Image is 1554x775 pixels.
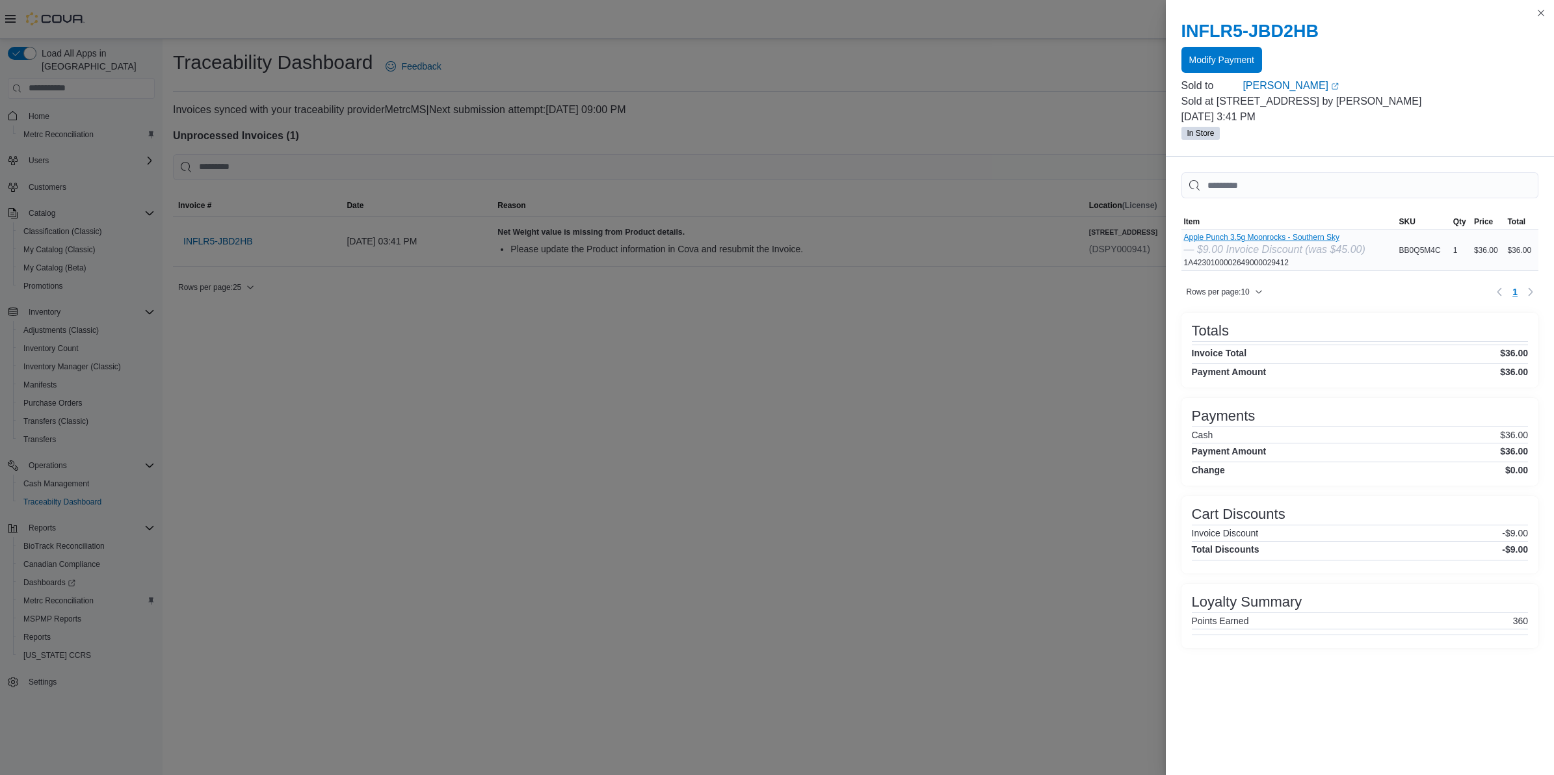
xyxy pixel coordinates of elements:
[1189,53,1254,66] span: Modify Payment
[1399,245,1441,256] span: BB0Q5M4C
[1523,284,1538,300] button: Next page
[1181,78,1241,94] div: Sold to
[1451,214,1471,230] button: Qty
[1331,83,1339,90] svg: External link
[1192,367,1267,377] h4: Payment Amount
[1471,214,1505,230] button: Price
[1192,594,1302,610] h3: Loyalty Summary
[1187,127,1215,139] span: In Store
[1181,127,1220,140] span: In Store
[1181,21,1539,42] h2: INFLR5-JBD2HB
[1492,282,1538,302] nav: Pagination for table: MemoryTable from EuiInMemoryTable
[1187,287,1250,297] span: Rows per page : 10
[1505,214,1538,230] button: Total
[1192,544,1259,555] h4: Total Discounts
[1192,528,1259,538] h6: Invoice Discount
[1500,348,1528,358] h4: $36.00
[1192,348,1247,358] h4: Invoice Total
[1492,284,1507,300] button: Previous page
[1192,323,1229,339] h3: Totals
[1184,233,1365,242] button: Apple Punch 3.5g Moonrocks - Southern Sky
[1399,217,1416,227] span: SKU
[1507,282,1523,302] ul: Pagination for table: MemoryTable from EuiInMemoryTable
[1181,109,1539,125] p: [DATE] 3:41 PM
[1505,243,1538,258] div: $36.00
[1502,528,1528,538] p: -$9.00
[1451,243,1471,258] div: 1
[1474,217,1493,227] span: Price
[1397,214,1451,230] button: SKU
[1500,430,1528,440] p: $36.00
[1502,544,1528,555] h4: -$9.00
[1184,233,1365,268] div: 1A4230100002649000029412
[1471,243,1505,258] div: $36.00
[1192,506,1285,522] h3: Cart Discounts
[1192,430,1213,440] h6: Cash
[1192,616,1249,626] h6: Points Earned
[1181,214,1397,230] button: Item
[1184,242,1365,257] div: — $9.00 Invoice Discount (was $45.00)
[1512,285,1518,298] span: 1
[1192,465,1225,475] h4: Change
[1507,282,1523,302] button: Page 1 of 1
[1181,94,1539,109] p: Sold at [STREET_ADDRESS] by [PERSON_NAME]
[1453,217,1466,227] span: Qty
[1181,172,1539,198] input: This is a search bar. As you type, the results lower in the page will automatically filter.
[1192,446,1267,456] h4: Payment Amount
[1500,367,1528,377] h4: $36.00
[1184,217,1200,227] span: Item
[1181,284,1268,300] button: Rows per page:10
[1513,616,1528,626] p: 360
[1533,5,1549,21] button: Close this dialog
[1192,408,1256,424] h3: Payments
[1500,446,1528,456] h4: $36.00
[1181,47,1262,73] button: Modify Payment
[1505,465,1528,475] h4: $0.00
[1507,217,1525,227] span: Total
[1243,78,1538,94] a: [PERSON_NAME]External link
